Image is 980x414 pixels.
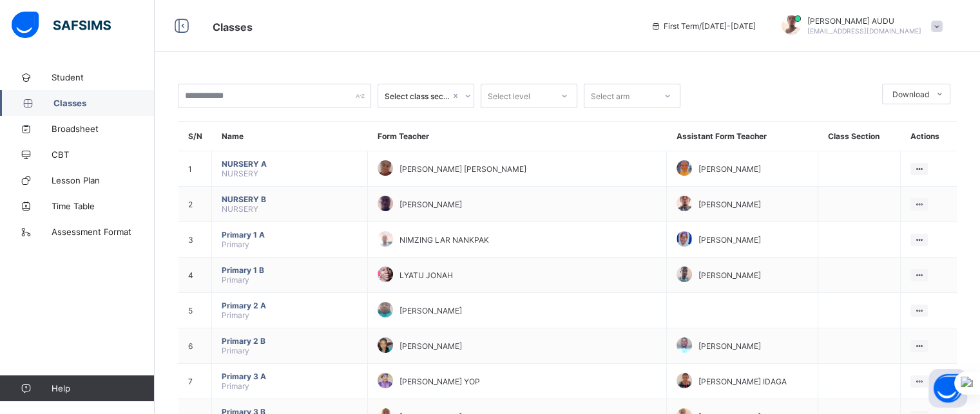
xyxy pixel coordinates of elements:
[178,122,212,151] th: S/N
[698,377,787,386] span: [PERSON_NAME] IDAGA
[178,293,212,328] td: 5
[178,258,212,293] td: 4
[667,122,818,151] th: Assistant Form Teacher
[807,27,921,35] span: [EMAIL_ADDRESS][DOMAIN_NAME]
[399,341,462,351] span: [PERSON_NAME]
[928,369,967,408] button: Open asap
[385,91,450,101] div: Select class section
[52,227,155,237] span: Assessment Format
[698,164,761,174] span: [PERSON_NAME]
[222,204,258,214] span: NURSERY
[399,164,526,174] span: [PERSON_NAME] [PERSON_NAME]
[52,175,155,185] span: Lesson Plan
[178,187,212,222] td: 2
[399,306,462,315] span: [PERSON_NAME]
[399,235,489,245] span: NIMZING LAR NANKPAK
[698,341,761,351] span: [PERSON_NAME]
[222,336,358,346] span: Primary 2 B
[698,270,761,280] span: [PERSON_NAME]
[178,151,212,187] td: 1
[901,122,957,151] th: Actions
[769,15,949,37] div: MARIAMAUDU
[399,200,462,209] span: [PERSON_NAME]
[651,21,756,31] span: session/term information
[213,21,253,33] span: Classes
[399,377,480,386] span: [PERSON_NAME] YOP
[12,12,111,39] img: safsims
[807,16,921,26] span: [PERSON_NAME] AUDU
[222,372,358,381] span: Primary 3 A
[178,328,212,364] td: 6
[222,381,249,391] span: Primary
[52,149,155,160] span: CBT
[52,124,155,134] span: Broadsheet
[222,265,358,275] span: Primary 1 B
[488,84,530,108] div: Select level
[591,84,629,108] div: Select arm
[892,89,929,99] span: Download
[222,159,358,169] span: NURSERY A
[698,200,761,209] span: [PERSON_NAME]
[53,98,155,108] span: Classes
[178,364,212,399] td: 7
[222,275,249,285] span: Primary
[698,235,761,245] span: [PERSON_NAME]
[52,201,155,211] span: Time Table
[178,222,212,258] td: 3
[52,383,154,393] span: Help
[222,240,249,249] span: Primary
[368,122,667,151] th: Form Teacher
[222,346,249,355] span: Primary
[222,310,249,320] span: Primary
[52,72,155,82] span: Student
[222,169,258,178] span: NURSERY
[222,194,358,204] span: NURSERY B
[818,122,901,151] th: Class Section
[222,230,358,240] span: Primary 1 A
[222,301,358,310] span: Primary 2 A
[399,270,453,280] span: LYATU JONAH
[212,122,368,151] th: Name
